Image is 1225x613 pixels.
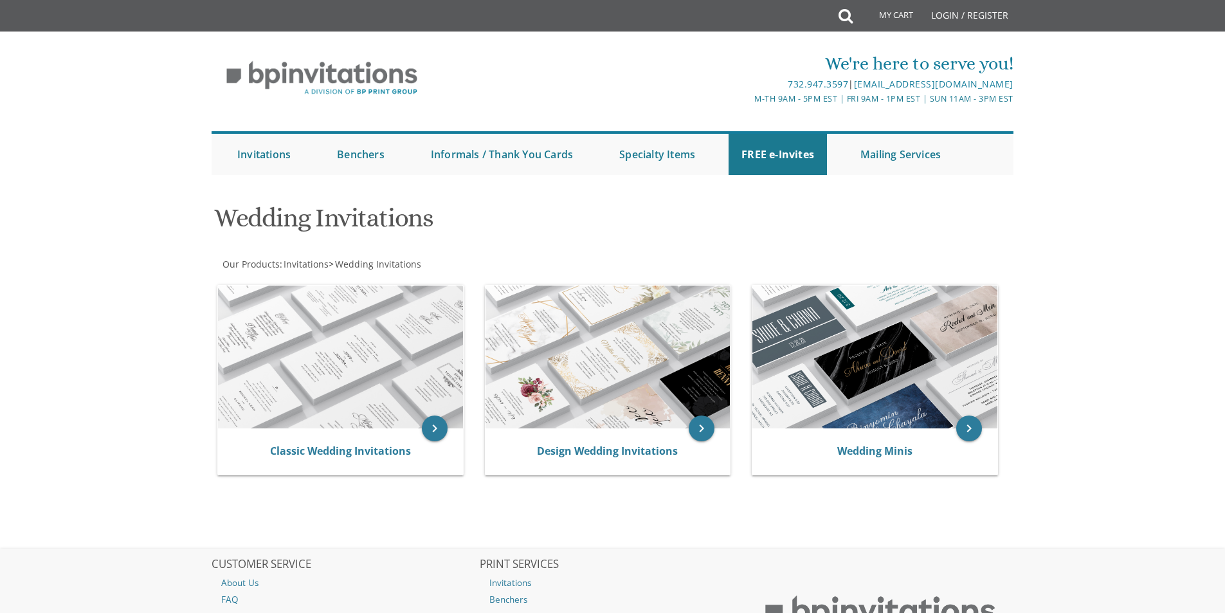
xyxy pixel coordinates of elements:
a: Design Wedding Invitations [537,444,678,458]
div: M-Th 9am - 5pm EST | Fri 9am - 1pm EST | Sun 11am - 3pm EST [480,92,1013,105]
h2: CUSTOMER SERVICE [212,558,478,571]
a: Mailing Services [848,134,954,175]
a: My Cart [851,1,922,33]
h2: PRINT SERVICES [480,558,746,571]
div: | [480,77,1013,92]
a: Classic Wedding Invitations [270,444,411,458]
a: About Us [212,574,478,591]
a: Invitations [480,574,746,591]
a: keyboard_arrow_right [422,416,448,441]
a: Our Products [221,258,280,270]
a: keyboard_arrow_right [689,416,714,441]
a: Invitations [224,134,304,175]
div: : [212,258,613,271]
span: Invitations [284,258,329,270]
a: Wedding Invitations [334,258,421,270]
div: We're here to serve you! [480,51,1013,77]
img: BP Invitation Loft [212,51,432,105]
a: Benchers [480,591,746,608]
a: Benchers [324,134,397,175]
a: Invitations [282,258,329,270]
a: FAQ [212,591,478,608]
a: 732.947.3597 [788,78,848,90]
img: Design Wedding Invitations [485,286,730,428]
a: keyboard_arrow_right [956,416,982,441]
a: Specialty Items [606,134,708,175]
a: Wedding Minis [837,444,912,458]
a: [EMAIL_ADDRESS][DOMAIN_NAME] [854,78,1013,90]
span: > [329,258,421,270]
h1: Wedding Invitations [214,204,739,242]
img: Wedding Minis [752,286,997,428]
span: Wedding Invitations [335,258,421,270]
img: Classic Wedding Invitations [218,286,463,428]
a: FREE e-Invites [729,134,827,175]
a: Informals / Thank You Cards [418,134,586,175]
